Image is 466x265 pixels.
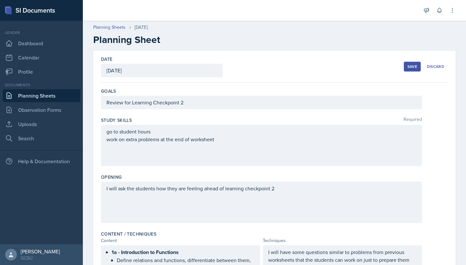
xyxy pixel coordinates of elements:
a: Calendar [3,51,80,64]
a: Observation Forms [3,103,80,116]
label: Goals [101,88,116,94]
label: Study Skills [101,117,132,123]
strong: 1a - Introduction to Functions [112,249,179,256]
a: Dashboard [3,37,80,50]
div: [DATE] [135,24,148,31]
label: Opening [101,174,122,180]
a: Planning Sheets [3,89,80,102]
div: GCSU [21,255,60,261]
label: Content / Techniques [101,231,156,237]
div: Discard [427,64,444,69]
div: [PERSON_NAME] [21,248,60,255]
div: Help & Documentation [3,155,80,168]
div: Documents [3,82,80,88]
div: Save [407,64,417,69]
div: Techniques [263,237,422,244]
p: I will ask the students how they are feeling ahead of learning checkpoint 2 [106,185,416,192]
p: go to student hours [106,128,416,135]
p: Review for Learning Checkpoint 2 [106,99,416,106]
button: Discard [423,62,448,71]
button: Save [404,62,421,71]
p: work on extra problems at the end of worksheet [106,135,416,143]
span: Required [404,117,422,123]
div: Content [101,237,260,244]
a: Search [3,132,80,145]
div: Leader [3,30,80,36]
a: Profile [3,65,80,78]
a: Planning Sheets [93,24,126,31]
label: Date [101,56,112,62]
h2: Planning Sheet [93,34,456,46]
a: Uploads [3,118,80,131]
